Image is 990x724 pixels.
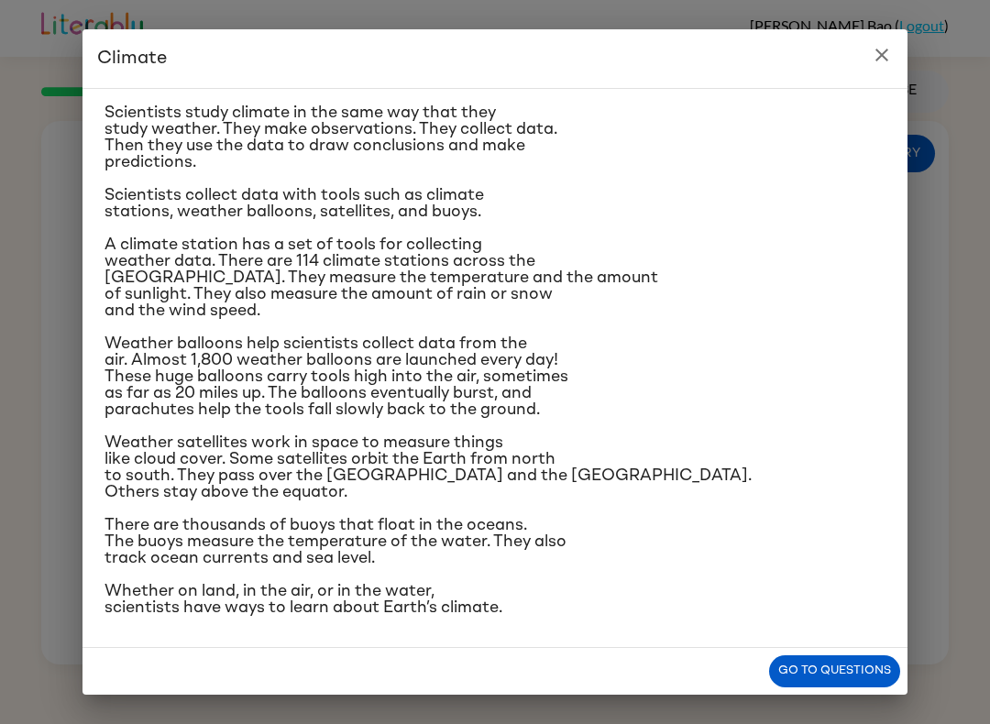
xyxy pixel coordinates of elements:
[82,29,907,88] h2: Climate
[104,104,557,170] span: Scientists study climate in the same way that they study weather. They make observations. They co...
[769,655,900,687] button: Go to questions
[104,517,566,566] span: There are thousands of buoys that float in the oceans. The buoys measure the temperature of the w...
[104,335,568,418] span: Weather balloons help scientists collect data from the air. Almost 1,800 weather balloons are lau...
[863,37,900,73] button: close
[104,236,658,319] span: A climate station has a set of tools for collecting weather data. There are 114 climate stations ...
[104,187,484,220] span: Scientists collect data with tools such as climate stations, weather balloons, satellites, and bu...
[104,583,502,616] span: Whether on land, in the air, or in the water, scientists have ways to learn about Earth’s climate.
[104,434,752,500] span: Weather satellites work in space to measure things like cloud cover. Some satellites orbit the Ea...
